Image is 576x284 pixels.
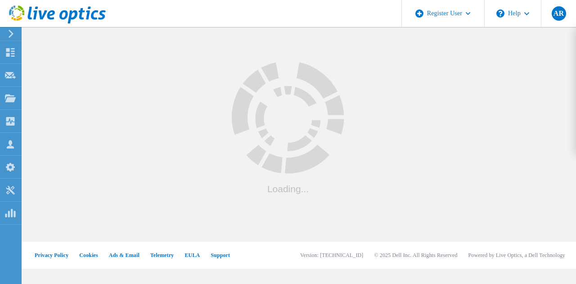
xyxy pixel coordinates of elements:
svg: \n [496,9,504,18]
li: Powered by Live Optics, a Dell Technology [468,252,565,259]
a: EULA [184,252,200,258]
a: Ads & Email [109,252,139,258]
a: Telemetry [150,252,174,258]
a: Support [211,252,230,258]
span: AR [553,10,564,17]
a: Privacy Policy [35,252,68,258]
a: Cookies [79,252,98,258]
div: Loading... [232,184,344,193]
a: Live Optics Dashboard [9,20,106,25]
li: Version: [TECHNICAL_ID] [300,252,363,259]
li: © 2025 Dell Inc. All Rights Reserved [374,252,457,259]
